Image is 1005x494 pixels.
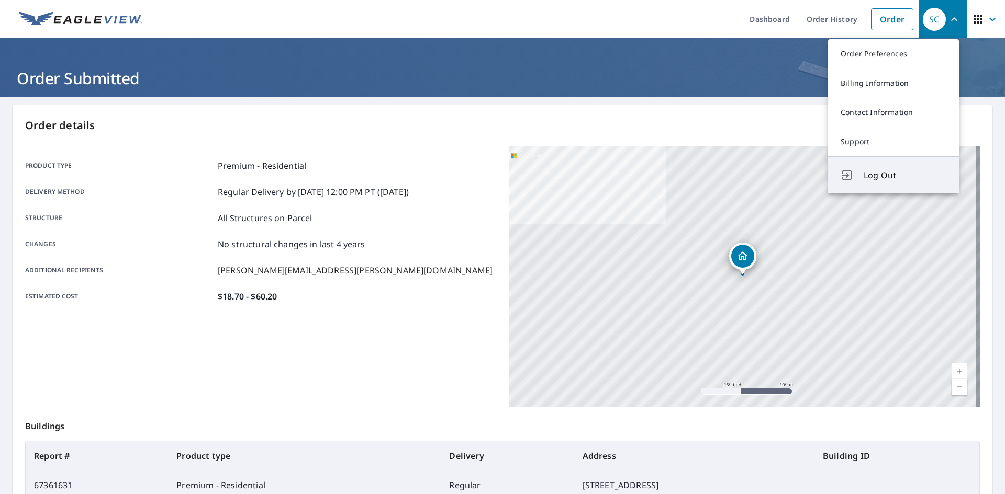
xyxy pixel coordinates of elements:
[25,212,214,224] p: Structure
[574,441,814,470] th: Address
[864,169,946,181] span: Log Out
[729,243,756,275] div: Dropped pin, building 1, Residential property, 4417 Cactus Trl Temple, TX 76502
[441,441,574,470] th: Delivery
[923,8,946,31] div: SC
[218,238,365,250] p: No structural changes in last 4 years
[218,159,306,172] p: Premium - Residential
[952,363,967,379] a: Current Level 17, Zoom In
[871,8,913,30] a: Order
[25,159,214,172] p: Product type
[25,407,980,441] p: Buildings
[218,186,409,198] p: Regular Delivery by [DATE] 12:00 PM PT ([DATE])
[814,441,979,470] th: Building ID
[19,12,142,27] img: EV Logo
[828,68,959,98] a: Billing Information
[25,238,214,250] p: Changes
[25,186,214,198] p: Delivery method
[25,118,980,133] p: Order details
[168,441,441,470] th: Product type
[828,98,959,127] a: Contact Information
[26,441,168,470] th: Report #
[25,264,214,277] p: Additional recipients
[13,67,992,89] h1: Order Submitted
[218,264,493,277] p: [PERSON_NAME][EMAIL_ADDRESS][PERSON_NAME][DOMAIN_NAME]
[828,127,959,156] a: Support
[25,290,214,303] p: Estimated cost
[218,290,277,303] p: $18.70 - $60.20
[952,379,967,395] a: Current Level 17, Zoom Out
[218,212,312,224] p: All Structures on Parcel
[828,39,959,68] a: Order Preferences
[828,156,959,193] button: Log Out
